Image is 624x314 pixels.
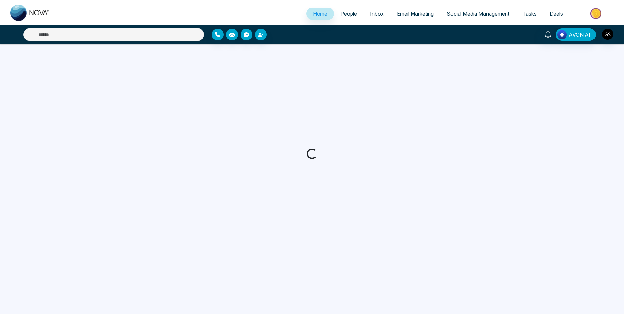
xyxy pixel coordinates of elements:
img: Lead Flow [557,30,567,39]
a: Email Marketing [390,8,440,20]
span: AVON AI [569,31,590,39]
img: Nova CRM Logo [10,5,50,21]
span: Deals [550,10,563,17]
span: Tasks [523,10,537,17]
span: Social Media Management [447,10,509,17]
img: User Avatar [602,29,613,40]
a: Inbox [364,8,390,20]
a: Social Media Management [440,8,516,20]
a: People [334,8,364,20]
span: Email Marketing [397,10,434,17]
a: Deals [543,8,569,20]
button: AVON AI [556,28,596,41]
span: Inbox [370,10,384,17]
span: Home [313,10,327,17]
a: Tasks [516,8,543,20]
span: People [340,10,357,17]
a: Home [306,8,334,20]
img: Market-place.gif [573,6,620,21]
